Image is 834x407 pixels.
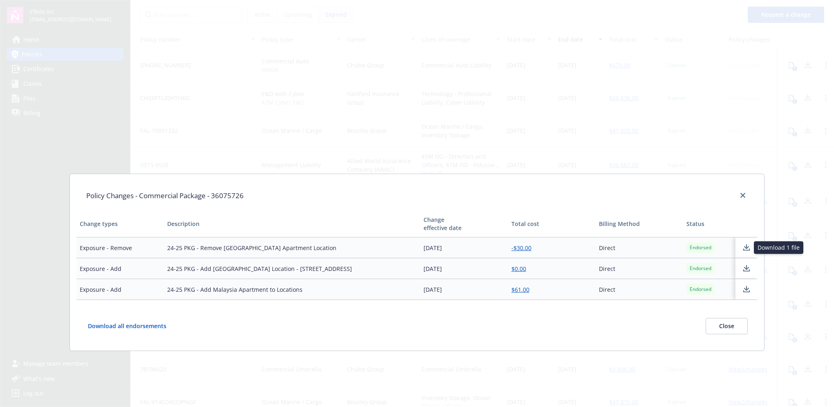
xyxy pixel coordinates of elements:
a: close [738,190,748,200]
td: Exposure - Add [76,279,164,300]
td: Direct [596,279,683,300]
td: [DATE] [420,279,508,300]
h1: Policy Changes - Commercial Package - 36075726 [86,190,244,201]
a: $61.00 [511,286,529,293]
th: Description [164,211,420,237]
a: $0.00 [511,265,526,273]
th: Change types [76,211,164,237]
td: [DATE] [420,237,508,258]
th: Total cost [508,211,596,237]
td: Direct [596,237,683,258]
td: 24-25 PKG - Add [GEOGRAPHIC_DATA] Location - [STREET_ADDRESS] [164,258,420,279]
td: Exposure - Remove [76,237,164,258]
span: Endorsed [690,244,711,251]
span: Endorsed [690,265,711,272]
button: Download all endorsements [86,318,179,334]
th: Billing Method [596,211,683,237]
div: Download 1 file [754,241,803,254]
span: Endorsed [690,286,711,293]
a: -$30.00 [511,244,531,252]
button: Close [706,318,748,334]
div: effective date [424,224,504,232]
td: 24-25 PKG - Add Malaysia Apartment to Locations [164,279,420,300]
td: [DATE] [420,258,508,279]
th: Status [683,211,735,237]
td: Direct [596,258,683,279]
th: Change [420,211,508,237]
td: Exposure - Add [76,258,164,279]
td: 24-25 PKG - Remove [GEOGRAPHIC_DATA] Apartment Location [164,237,420,258]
